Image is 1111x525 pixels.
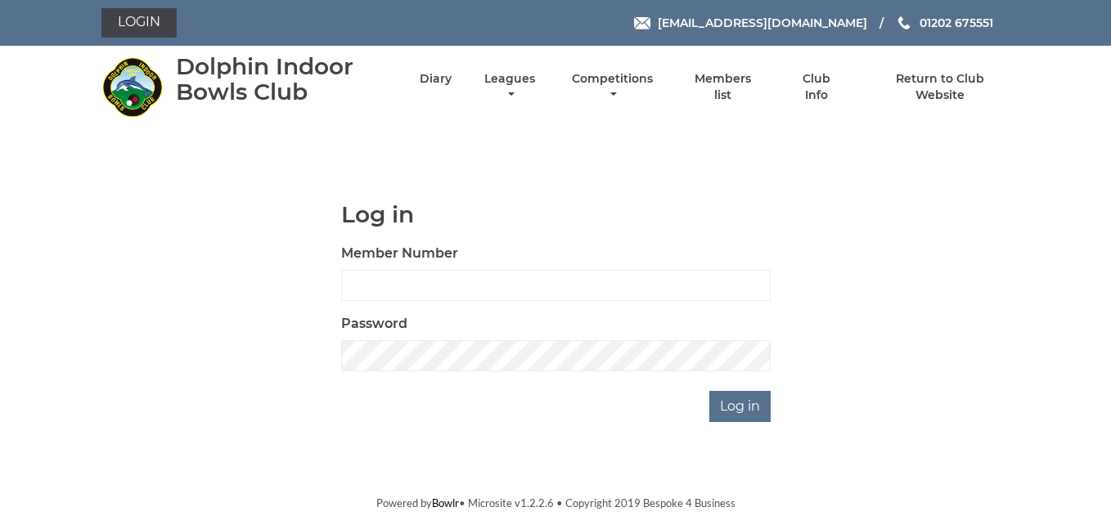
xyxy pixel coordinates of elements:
span: [EMAIL_ADDRESS][DOMAIN_NAME] [658,16,867,30]
label: Member Number [341,244,458,263]
img: Phone us [898,16,910,29]
span: Powered by • Microsite v1.2.2.6 • Copyright 2019 Bespoke 4 Business [376,496,735,509]
a: Bowlr [432,496,459,509]
img: Email [634,17,650,29]
a: Club Info [789,71,843,103]
a: Competitions [568,71,657,103]
img: Dolphin Indoor Bowls Club [101,56,163,118]
div: Dolphin Indoor Bowls Club [176,54,391,105]
span: 01202 675551 [920,16,993,30]
a: Phone us 01202 675551 [896,14,993,32]
a: Members list [686,71,761,103]
a: Return to Club Website [871,71,1010,103]
a: Leagues [480,71,539,103]
h1: Log in [341,202,771,227]
a: Login [101,8,177,38]
input: Log in [709,391,771,422]
label: Password [341,314,407,334]
a: Email [EMAIL_ADDRESS][DOMAIN_NAME] [634,14,867,32]
a: Diary [420,71,452,87]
